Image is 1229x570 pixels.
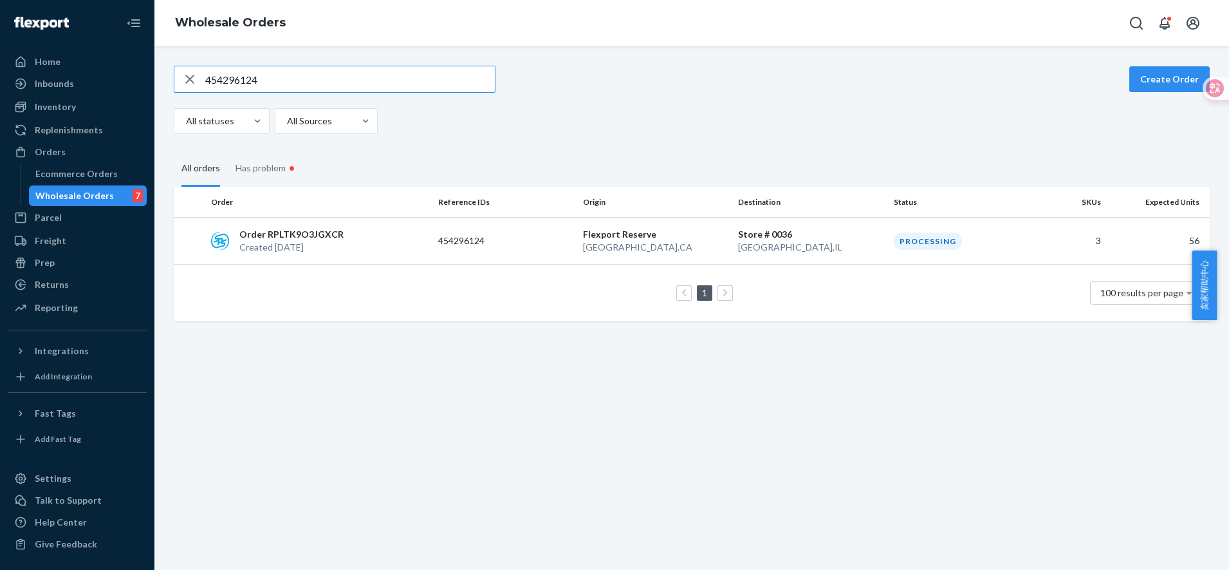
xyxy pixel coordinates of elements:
[583,228,728,241] p: Flexport Reserve
[433,187,578,218] th: Reference IDs
[438,234,541,247] p: 454296124
[8,252,147,273] a: Prep
[8,512,147,533] a: Help Center
[8,120,147,140] a: Replenishments
[8,298,147,318] a: Reporting
[14,17,69,30] img: Flexport logo
[8,207,147,228] a: Parcel
[733,187,889,218] th: Destination
[8,468,147,489] a: Settings
[1152,10,1178,36] button: Open notifications
[1106,187,1210,218] th: Expected Units
[206,187,433,218] th: Order
[8,403,147,424] button: Fast Tags
[35,55,60,68] div: Home
[738,228,883,241] p: Store # 0036
[578,187,734,218] th: Origin
[8,274,147,295] a: Returns
[35,371,92,382] div: Add Integration
[29,164,147,184] a: Ecommerce Orders
[35,124,103,137] div: Replenishments
[8,142,147,162] a: Orders
[165,5,296,42] ol: breadcrumbs
[35,189,114,202] div: Wholesale Orders
[1129,66,1210,92] button: Create Order
[239,228,344,241] p: Order RPLTK9O3JGXCR
[738,241,883,254] p: [GEOGRAPHIC_DATA] , IL
[8,231,147,251] a: Freight
[29,185,147,206] a: Wholesale Orders7
[8,73,147,94] a: Inbounds
[175,15,286,30] a: Wholesale Orders
[1192,251,1217,320] button: 卖家帮助中心
[1033,187,1106,218] th: SKUs
[181,151,220,187] div: All orders
[8,534,147,555] button: Give Feedback
[699,287,710,298] a: Page 1 is your current page
[35,407,76,420] div: Fast Tags
[1100,287,1183,298] span: 100 results per page
[121,10,147,36] button: Close Navigation
[894,233,962,250] div: Processing
[8,490,147,511] a: Talk to Support
[1180,10,1206,36] button: Open account menu
[35,146,66,158] div: Orders
[8,429,147,450] a: Add Fast Tag
[35,433,81,444] div: Add Fast Tag
[286,160,298,176] div: •
[35,77,74,90] div: Inbounds
[239,241,344,254] p: Created [DATE]
[1033,218,1106,265] td: 3
[236,149,298,187] div: Has problem
[35,234,66,247] div: Freight
[8,366,147,387] a: Add Integration
[35,278,69,291] div: Returns
[889,187,1033,218] th: Status
[35,472,71,485] div: Settings
[133,189,143,202] div: 7
[35,538,97,551] div: Give Feedback
[35,167,118,180] div: Ecommerce Orders
[211,232,229,250] img: sps-commerce logo
[8,52,147,72] a: Home
[35,494,102,507] div: Talk to Support
[35,256,55,269] div: Prep
[1106,218,1210,265] td: 56
[8,341,147,361] button: Integrations
[1123,10,1149,36] button: Open Search Box
[35,345,89,357] div: Integrations
[35,100,76,113] div: Inventory
[8,97,147,117] a: Inventory
[35,301,78,314] div: Reporting
[286,115,287,128] input: All Sources
[185,115,186,128] input: All statuses
[35,516,87,529] div: Help Center
[205,66,495,92] input: Search orders
[583,241,728,254] p: [GEOGRAPHIC_DATA] , CA
[35,211,62,224] div: Parcel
